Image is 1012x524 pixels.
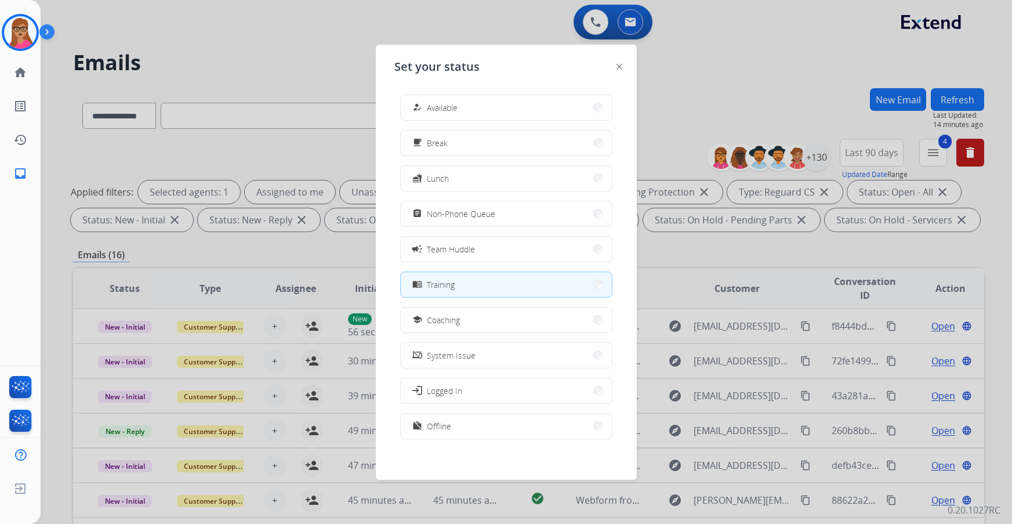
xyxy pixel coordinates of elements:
[427,172,449,185] span: Lunch
[427,102,458,114] span: Available
[427,137,448,149] span: Break
[427,243,475,255] span: Team Huddle
[427,279,455,291] span: Training
[412,174,422,183] mat-icon: fastfood
[411,385,422,396] mat-icon: login
[401,131,612,156] button: Break
[401,378,612,403] button: Logged In
[13,167,27,180] mat-icon: inbox
[13,99,27,113] mat-icon: list_alt
[401,308,612,333] button: Coaching
[394,59,480,75] span: Set your status
[616,64,622,70] img: close-button
[401,237,612,262] button: Team Huddle
[427,420,451,432] span: Offline
[401,343,612,368] button: System Issue
[412,280,422,290] mat-icon: menu_book
[4,16,37,49] img: avatar
[13,133,27,147] mat-icon: history
[412,421,422,431] mat-icon: work_off
[401,414,612,439] button: Offline
[401,95,612,120] button: Available
[13,66,27,79] mat-icon: home
[948,503,1000,517] p: 0.20.1027RC
[401,272,612,297] button: Training
[427,314,460,326] span: Coaching
[412,315,422,325] mat-icon: school
[412,209,422,219] mat-icon: assignment
[401,201,612,226] button: Non-Phone Queue
[427,208,495,220] span: Non-Phone Queue
[411,243,422,255] mat-icon: campaign
[401,166,612,191] button: Lunch
[427,349,476,362] span: System Issue
[427,385,462,397] span: Logged In
[412,138,422,148] mat-icon: free_breakfast
[412,350,422,360] mat-icon: phonelink_off
[412,103,422,113] mat-icon: how_to_reg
